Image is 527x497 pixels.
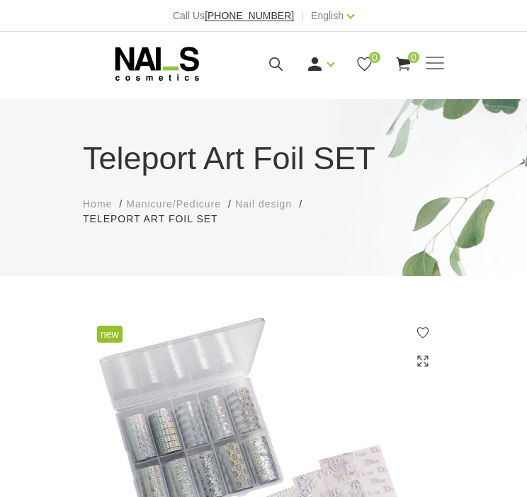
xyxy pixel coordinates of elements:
[173,7,294,24] div: Call Us
[311,7,344,24] a: English
[235,198,292,210] span: Nail design
[205,10,294,21] span: [PHONE_NUMBER]
[83,198,112,210] span: Home
[126,197,221,212] a: Manicure/Pedicure
[83,135,444,183] h1: Teleport Art Foil SET
[395,55,412,73] a: 0
[83,197,112,212] a: Home
[301,7,304,24] span: |
[235,197,292,212] a: Nail design
[205,11,294,21] a: [PHONE_NUMBER]
[369,52,380,63] span: 0
[408,52,419,63] span: 0
[83,212,232,227] li: Teleport Art Foil SET
[126,198,221,210] span: Manicure/Pedicure
[97,326,123,343] span: new
[356,55,373,73] a: 0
